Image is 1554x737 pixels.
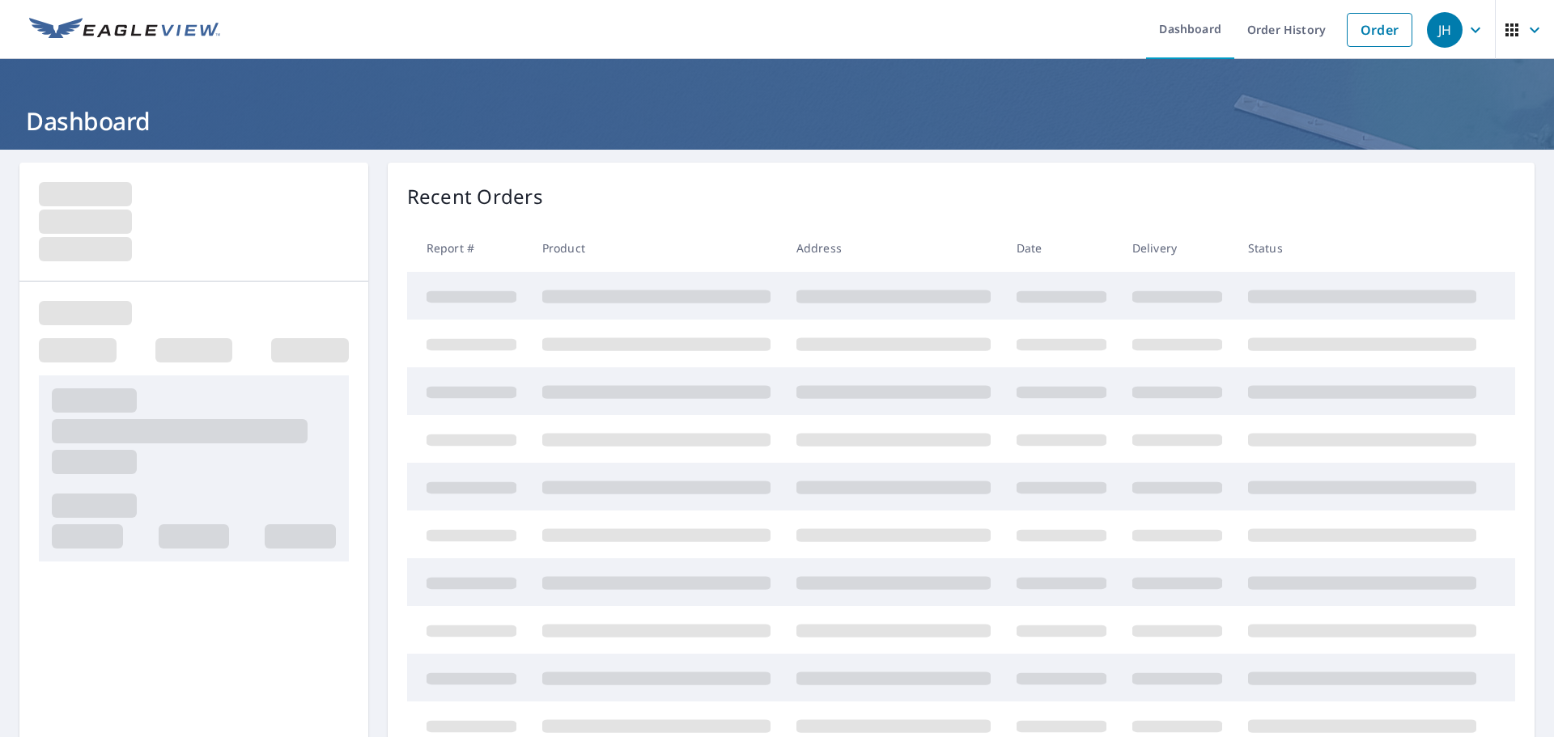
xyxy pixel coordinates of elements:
[407,224,529,272] th: Report #
[1004,224,1119,272] th: Date
[29,18,220,42] img: EV Logo
[407,182,543,211] p: Recent Orders
[1235,224,1489,272] th: Status
[19,104,1535,138] h1: Dashboard
[529,224,783,272] th: Product
[1427,12,1463,48] div: JH
[1347,13,1412,47] a: Order
[1119,224,1235,272] th: Delivery
[783,224,1004,272] th: Address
